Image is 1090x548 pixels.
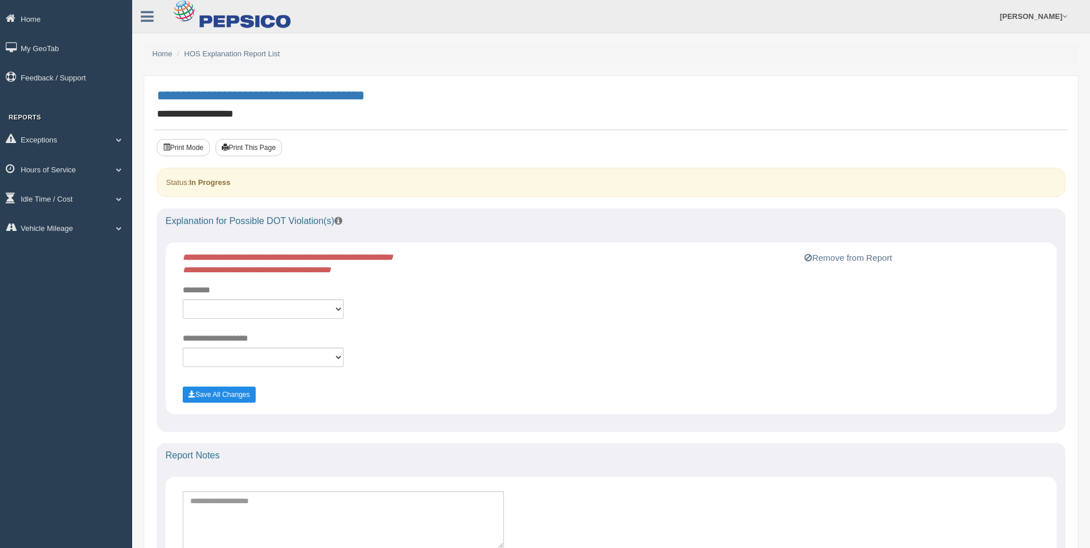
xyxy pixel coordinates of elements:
button: Print Mode [157,139,210,156]
strong: In Progress [189,178,230,187]
a: Home [152,49,172,58]
button: Save [183,387,256,403]
div: Report Notes [157,443,1065,468]
button: Remove from Report [801,251,895,265]
button: Print This Page [215,139,282,156]
div: Explanation for Possible DOT Violation(s) [157,209,1065,234]
a: HOS Explanation Report List [184,49,280,58]
div: Status: [157,168,1065,197]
